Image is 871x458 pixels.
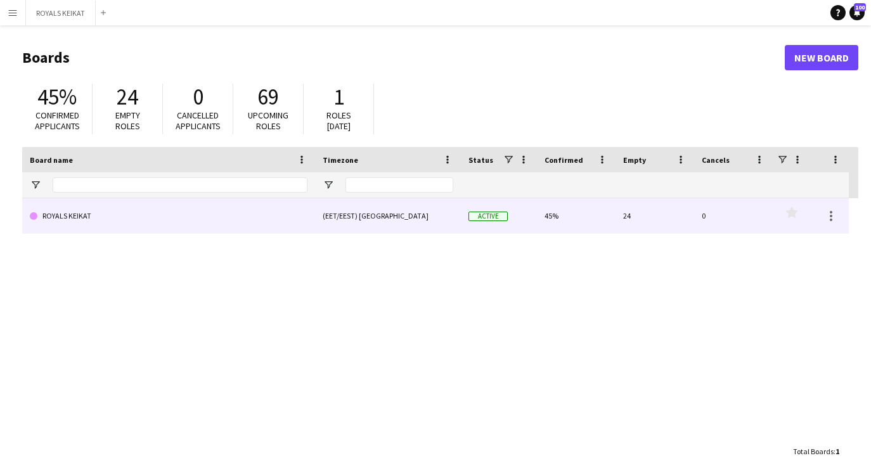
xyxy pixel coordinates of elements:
[849,5,865,20] a: 100
[836,447,839,456] span: 1
[468,212,508,221] span: Active
[30,155,73,165] span: Board name
[37,83,77,111] span: 45%
[323,155,358,165] span: Timezone
[22,48,785,67] h1: Boards
[793,447,834,456] span: Total Boards
[326,110,351,132] span: Roles [DATE]
[702,155,730,165] span: Cancels
[616,198,694,233] div: 24
[333,83,344,111] span: 1
[35,110,80,132] span: Confirmed applicants
[315,198,461,233] div: (EET/EEST) [GEOGRAPHIC_DATA]
[537,198,616,233] div: 45%
[26,1,96,25] button: ROYALS KEIKAT
[53,177,307,193] input: Board name Filter Input
[694,198,773,233] div: 0
[623,155,646,165] span: Empty
[345,177,453,193] input: Timezone Filter Input
[30,179,41,191] button: Open Filter Menu
[248,110,288,132] span: Upcoming roles
[785,45,858,70] a: New Board
[323,179,334,191] button: Open Filter Menu
[193,83,203,111] span: 0
[115,110,140,132] span: Empty roles
[257,83,279,111] span: 69
[117,83,138,111] span: 24
[854,3,866,11] span: 100
[545,155,583,165] span: Confirmed
[176,110,221,132] span: Cancelled applicants
[30,198,307,234] a: ROYALS KEIKAT
[468,155,493,165] span: Status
